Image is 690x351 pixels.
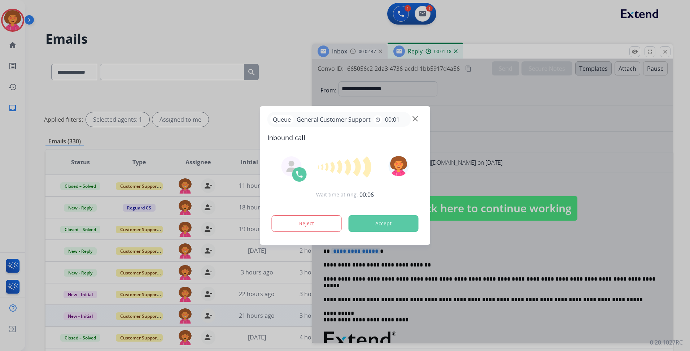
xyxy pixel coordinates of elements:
[270,115,294,124] p: Queue
[316,191,358,198] span: Wait time at ring:
[286,161,297,172] img: agent-avatar
[295,170,304,179] img: call-icon
[267,133,423,143] span: Inbound call
[349,215,419,232] button: Accept
[385,115,399,124] span: 00:01
[359,190,374,199] span: 00:06
[272,215,342,232] button: Reject
[375,117,381,122] mat-icon: timer
[650,338,683,347] p: 0.20.1027RC
[412,116,418,122] img: close-button
[388,156,409,176] img: avatar
[294,115,374,124] span: General Customer Support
